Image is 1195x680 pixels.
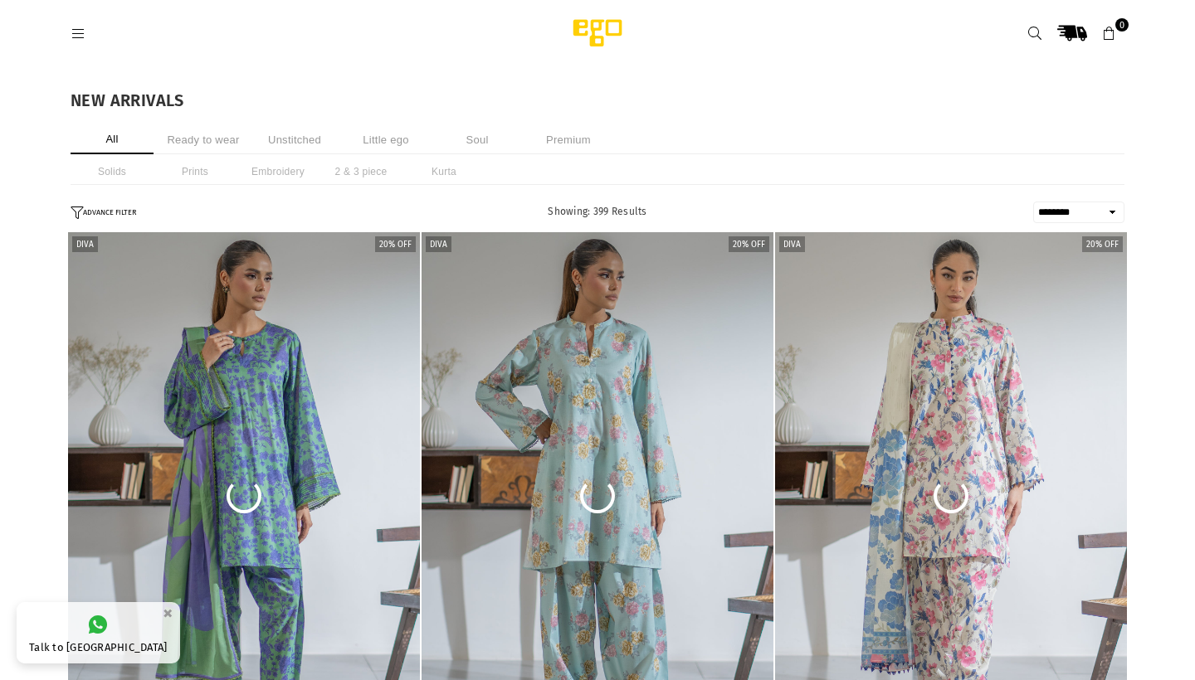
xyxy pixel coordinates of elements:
[154,158,237,185] li: Prints
[527,125,610,154] li: Premium
[1020,18,1050,48] a: Search
[402,158,485,185] li: Kurta
[237,158,319,185] li: Embroidery
[729,236,769,252] label: 20% off
[71,206,136,220] button: ADVANCE FILTER
[158,600,178,627] button: ×
[319,158,402,185] li: 2 & 3 piece
[72,236,98,252] label: Diva
[17,602,180,663] a: Talk to [GEOGRAPHIC_DATA]
[1115,18,1129,32] span: 0
[375,236,416,252] label: 20% off
[253,125,336,154] li: Unstitched
[71,92,1124,109] h1: NEW ARRIVALS
[527,17,668,50] img: Ego
[548,206,646,217] span: Showing: 399 Results
[436,125,519,154] li: Soul
[426,236,451,252] label: Diva
[63,27,93,39] a: Menu
[779,236,805,252] label: Diva
[162,125,245,154] li: Ready to wear
[344,125,427,154] li: Little ego
[1082,236,1123,252] label: 20% off
[71,158,154,185] li: Solids
[71,125,154,154] li: All
[1095,18,1124,48] a: 0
